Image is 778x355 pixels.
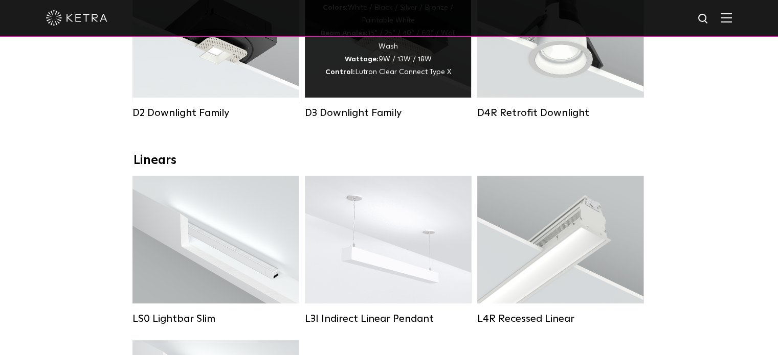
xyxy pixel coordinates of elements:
a: L4R Recessed Linear Lumen Output:400 / 600 / 800 / 1000Colors:White / BlackControl:Lutron Clear C... [477,176,643,325]
a: LS0 Lightbar Slim Lumen Output:200 / 350Colors:White / BlackControl:X96 Controller [132,176,299,325]
span: Lutron Clear Connect Type X [355,68,451,76]
div: Linears [134,153,645,168]
div: D3 Downlight Family [305,107,471,119]
div: L4R Recessed Linear [477,313,643,325]
div: D4R Retrofit Downlight [477,107,643,119]
img: search icon [697,13,710,26]
strong: Control: [325,68,355,76]
div: D2 Downlight Family [132,107,299,119]
img: ketra-logo-2019-white [46,10,107,26]
div: L3I Indirect Linear Pendant [305,313,471,325]
strong: Wattage: [345,56,379,63]
div: LS0 Lightbar Slim [132,313,299,325]
img: Hamburger%20Nav.svg [721,13,732,22]
a: L3I Indirect Linear Pendant Lumen Output:400 / 600 / 800 / 1000Housing Colors:White / BlackContro... [305,176,471,325]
